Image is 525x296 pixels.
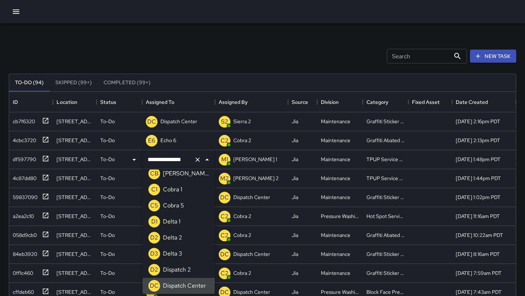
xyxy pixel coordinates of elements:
p: C5 [150,202,158,210]
p: To-Do [100,288,115,296]
div: Maintenance [321,156,350,163]
div: Location [57,92,77,112]
div: df597790 [10,153,36,163]
p: Cobra 1 [163,186,182,194]
p: C2 [221,269,229,278]
div: Maintenance [321,231,350,239]
p: Sierra 2 [233,118,251,125]
div: Graffiti Abated Large [366,231,405,239]
p: Delta 2 [163,234,182,242]
p: D2 [150,266,158,274]
p: DC [147,117,156,126]
div: Jia [292,194,298,201]
div: Assigned By [219,92,248,112]
p: DC [220,193,229,202]
p: [PERSON_NAME] [163,170,209,178]
div: Jia [292,156,298,163]
p: D2 [150,234,158,242]
div: 2418 Broadway [57,269,93,277]
button: New Task [470,50,516,63]
div: 59837090 [10,191,38,201]
div: 9/12/2025, 10:22am PDT [456,231,503,239]
div: 4cbc3720 [10,134,36,144]
div: 363 17th Street [57,213,93,220]
div: Maintenance [321,175,350,182]
p: E6 [148,136,155,145]
p: S2 [221,117,228,126]
div: 415 24th Street [57,118,93,125]
div: Graffiti Sticker Abated Small [366,118,405,125]
div: Graffiti Sticker Abated Small [366,250,405,258]
p: C2 [221,212,229,221]
div: Status [100,92,116,112]
div: 2305 Webster Street [57,175,93,182]
p: To-Do [100,118,115,125]
p: Dispatch Center [160,118,197,125]
div: Source [292,92,308,112]
div: cffdeb60 [10,285,34,296]
div: 9/12/2025, 7:43am PDT [456,288,502,296]
div: Maintenance [321,137,350,144]
div: Graffiti Sticker Abated Small [366,269,405,277]
p: Dispatch Center [233,194,270,201]
div: Graffiti Abated Large [366,137,405,144]
p: To-Do [100,137,115,144]
p: C2 [221,231,229,240]
p: DC [220,250,229,259]
div: Status [97,92,142,112]
div: Jia [292,250,298,258]
div: 9/12/2025, 1:02pm PDT [456,194,501,201]
div: Fixed Asset [408,92,452,112]
p: Echo 6 [160,137,176,144]
button: Skipped (99+) [50,74,98,91]
div: 9/12/2025, 11:16am PDT [456,213,500,220]
p: Dispatch Center [163,282,206,291]
div: 146 Grand Avenue [57,156,93,163]
p: Cobra 2 [233,137,251,144]
div: 9/12/2025, 2:13pm PDT [456,137,500,144]
div: 1802 Telegraph Avenue [57,288,93,296]
div: Location [53,92,97,112]
div: Jia [292,288,298,296]
p: D1 [151,218,157,226]
p: Dispatch 2 [163,266,191,274]
p: M2 [220,174,229,183]
div: 563 19th Street [57,250,93,258]
p: Cobra 2 [233,213,251,220]
p: Dispatch Center [233,288,270,296]
div: ID [13,92,18,112]
div: 9/12/2025, 2:16pm PDT [456,118,500,125]
div: Date Created [452,92,516,112]
div: 0ff1c460 [10,266,33,277]
button: To-Do (94) [9,74,50,91]
div: Jia [292,175,298,182]
div: a2ea2c10 [10,210,34,220]
div: Source [288,92,317,112]
p: [PERSON_NAME] 1 [233,156,277,163]
div: 4c87dd80 [10,172,36,182]
p: DC [150,282,159,291]
div: Division [321,92,339,112]
div: Assigned By [215,92,288,112]
p: Cobra 5 [163,202,184,210]
div: Jia [292,137,298,144]
div: 9/12/2025, 1:48pm PDT [456,156,501,163]
p: M1 [221,155,228,164]
p: D3 [150,250,158,258]
p: Cobra 2 [233,231,251,239]
div: Maintenance [321,250,350,258]
div: Block Face Pressure Washed [366,288,405,296]
p: To-Do [100,175,115,182]
div: Category [363,92,408,112]
div: Jia [292,269,298,277]
button: Completed (99+) [98,74,156,91]
div: 84eb3920 [10,248,37,258]
div: 058d9cb0 [10,229,37,239]
div: Date Created [456,92,488,112]
p: To-Do [100,213,115,220]
div: Hot Spot Serviced [366,213,405,220]
div: Maintenance [321,269,350,277]
p: C2 [221,136,229,145]
div: Pressure Washing [321,288,359,296]
div: Graffiti Sticker Abated Small [366,194,405,201]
